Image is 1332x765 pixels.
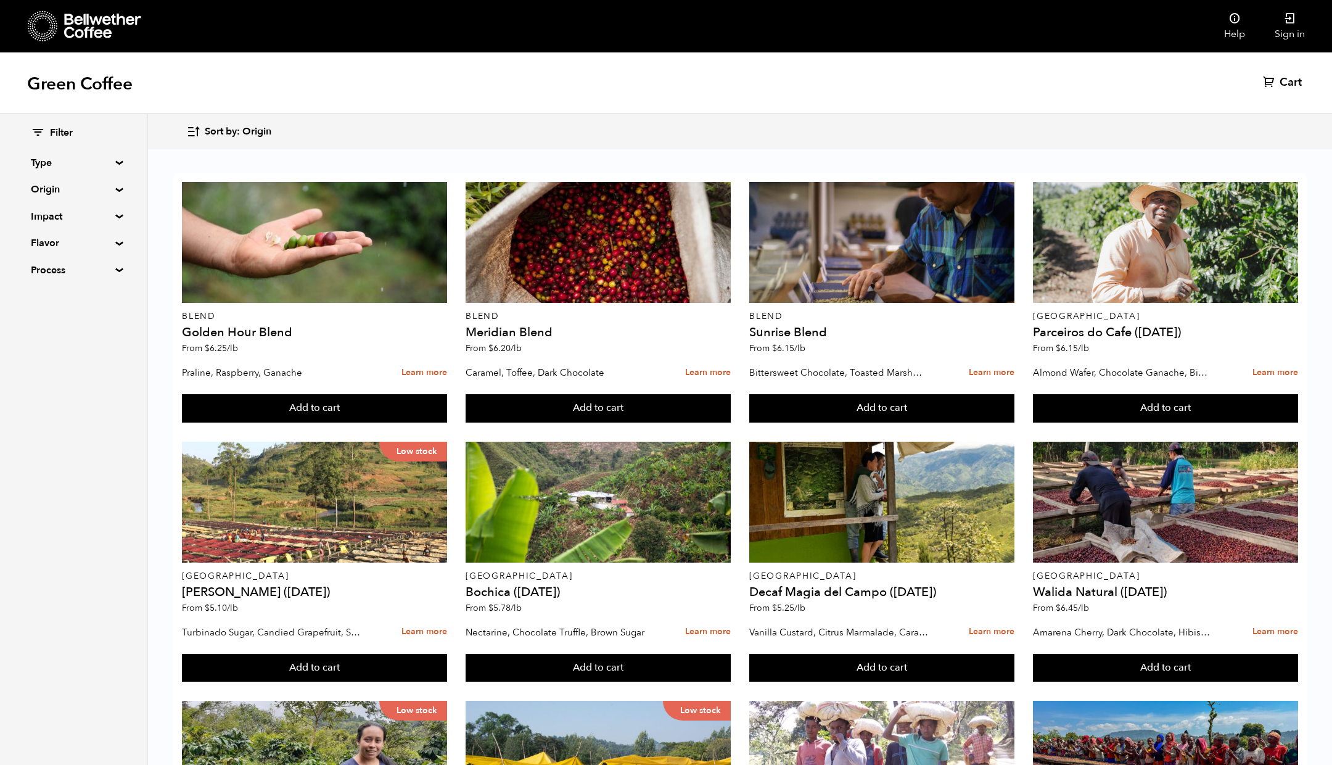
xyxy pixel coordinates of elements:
p: Almond Wafer, Chocolate Ganache, Bing Cherry [1033,363,1213,382]
p: [GEOGRAPHIC_DATA] [1033,572,1297,581]
p: Caramel, Toffee, Dark Chocolate [466,363,646,382]
summary: Flavor [31,236,116,250]
span: /lb [511,342,522,354]
h4: Bochica ([DATE]) [466,586,730,598]
button: Add to cart [182,654,446,682]
p: Amarena Cherry, Dark Chocolate, Hibiscus [1033,623,1213,642]
summary: Origin [31,182,116,197]
button: Add to cart [182,394,446,423]
span: $ [205,602,210,614]
p: Low stock [663,701,731,721]
button: Sort by: Origin [186,117,271,146]
bdi: 6.25 [205,342,238,354]
a: Low stock [182,442,446,563]
p: Blend [466,312,730,321]
a: Learn more [1252,360,1298,386]
span: $ [1056,602,1061,614]
bdi: 5.10 [205,602,238,614]
span: /lb [511,602,522,614]
a: Learn more [685,360,731,386]
bdi: 5.78 [488,602,522,614]
p: Blend [182,312,446,321]
p: Blend [749,312,1014,321]
button: Add to cart [749,394,1014,423]
h1: Green Coffee [27,73,133,95]
button: Add to cart [466,394,730,423]
p: Turbinado Sugar, Candied Grapefruit, Spiced Plum [182,623,362,642]
span: /lb [227,342,238,354]
span: /lb [1078,602,1089,614]
p: [GEOGRAPHIC_DATA] [466,572,730,581]
span: $ [1056,342,1061,354]
p: [GEOGRAPHIC_DATA] [182,572,446,581]
span: From [182,342,238,354]
bdi: 6.45 [1056,602,1089,614]
span: From [466,602,522,614]
a: Learn more [969,360,1014,386]
h4: Golden Hour Blend [182,326,446,339]
span: From [466,342,522,354]
span: Cart [1280,75,1302,90]
span: $ [488,342,493,354]
a: Learn more [401,619,447,645]
summary: Impact [31,209,116,224]
span: From [749,342,805,354]
span: From [749,602,805,614]
span: $ [772,602,777,614]
p: [GEOGRAPHIC_DATA] [749,572,1014,581]
span: /lb [794,602,805,614]
span: /lb [227,602,238,614]
span: /lb [1078,342,1089,354]
bdi: 6.15 [772,342,805,354]
a: Learn more [969,619,1014,645]
h4: Sunrise Blend [749,326,1014,339]
span: $ [488,602,493,614]
a: Learn more [685,619,731,645]
span: From [1033,602,1089,614]
span: /lb [794,342,805,354]
bdi: 6.15 [1056,342,1089,354]
p: Vanilla Custard, Citrus Marmalade, Caramel [749,623,929,642]
button: Add to cart [466,654,730,682]
span: $ [772,342,777,354]
h4: Decaf Magia del Campo ([DATE]) [749,586,1014,598]
bdi: 5.25 [772,602,805,614]
a: Cart [1263,75,1305,90]
h4: Meridian Blend [466,326,730,339]
h4: [PERSON_NAME] ([DATE]) [182,586,446,598]
p: [GEOGRAPHIC_DATA] [1033,312,1297,321]
p: Low stock [379,442,447,461]
summary: Type [31,155,116,170]
span: From [1033,342,1089,354]
h4: Walida Natural ([DATE]) [1033,586,1297,598]
a: Learn more [1252,619,1298,645]
button: Add to cart [749,654,1014,682]
span: $ [205,342,210,354]
a: Learn more [401,360,447,386]
span: Sort by: Origin [205,125,271,139]
p: Nectarine, Chocolate Truffle, Brown Sugar [466,623,646,642]
summary: Process [31,263,116,278]
p: Bittersweet Chocolate, Toasted Marshmallow, Candied Orange, Praline [749,363,929,382]
h4: Parceiros do Cafe ([DATE]) [1033,326,1297,339]
p: Low stock [379,701,447,721]
bdi: 6.20 [488,342,522,354]
p: Praline, Raspberry, Ganache [182,363,362,382]
span: From [182,602,238,614]
span: Filter [50,126,73,140]
button: Add to cart [1033,654,1297,682]
button: Add to cart [1033,394,1297,423]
